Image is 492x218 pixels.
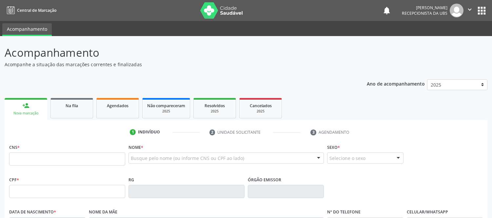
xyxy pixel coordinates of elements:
[107,103,128,109] span: Agendados
[9,142,20,152] label: CNS
[22,102,30,109] div: person_add
[147,103,185,109] span: Não compareceram
[466,6,473,13] i: 
[244,109,277,114] div: 2025
[66,103,78,109] span: Na fila
[131,155,244,162] span: Busque pelo nome (ou informe CNS ou CPF ao lado)
[9,111,43,116] div: Nova marcação
[476,5,487,16] button: apps
[5,5,56,16] a: Central de Marcação
[9,207,56,217] label: Data de nascimento
[2,23,52,36] a: Acompanhamento
[327,142,340,152] label: Sexo
[327,207,361,217] label: Nº do Telefone
[367,79,425,88] p: Ano de acompanhamento
[402,5,447,10] div: [PERSON_NAME]
[407,207,448,217] label: Celular/WhatsApp
[205,103,225,109] span: Resolvidos
[138,129,160,135] div: Indivíduo
[5,45,343,61] p: Acompanhamento
[198,109,231,114] div: 2025
[147,109,185,114] div: 2025
[130,129,136,135] div: 1
[248,175,281,185] label: Órgão emissor
[463,4,476,17] button: 
[329,155,365,162] span: Selecione o sexo
[402,10,447,16] span: Recepcionista da UBS
[17,8,56,13] span: Central de Marcação
[128,175,134,185] label: RG
[9,175,19,185] label: CPF
[89,207,117,217] label: Nome da mãe
[250,103,272,109] span: Cancelados
[5,61,343,68] p: Acompanhe a situação das marcações correntes e finalizadas
[450,4,463,17] img: img
[128,142,143,152] label: Nome
[382,6,391,15] button: notifications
